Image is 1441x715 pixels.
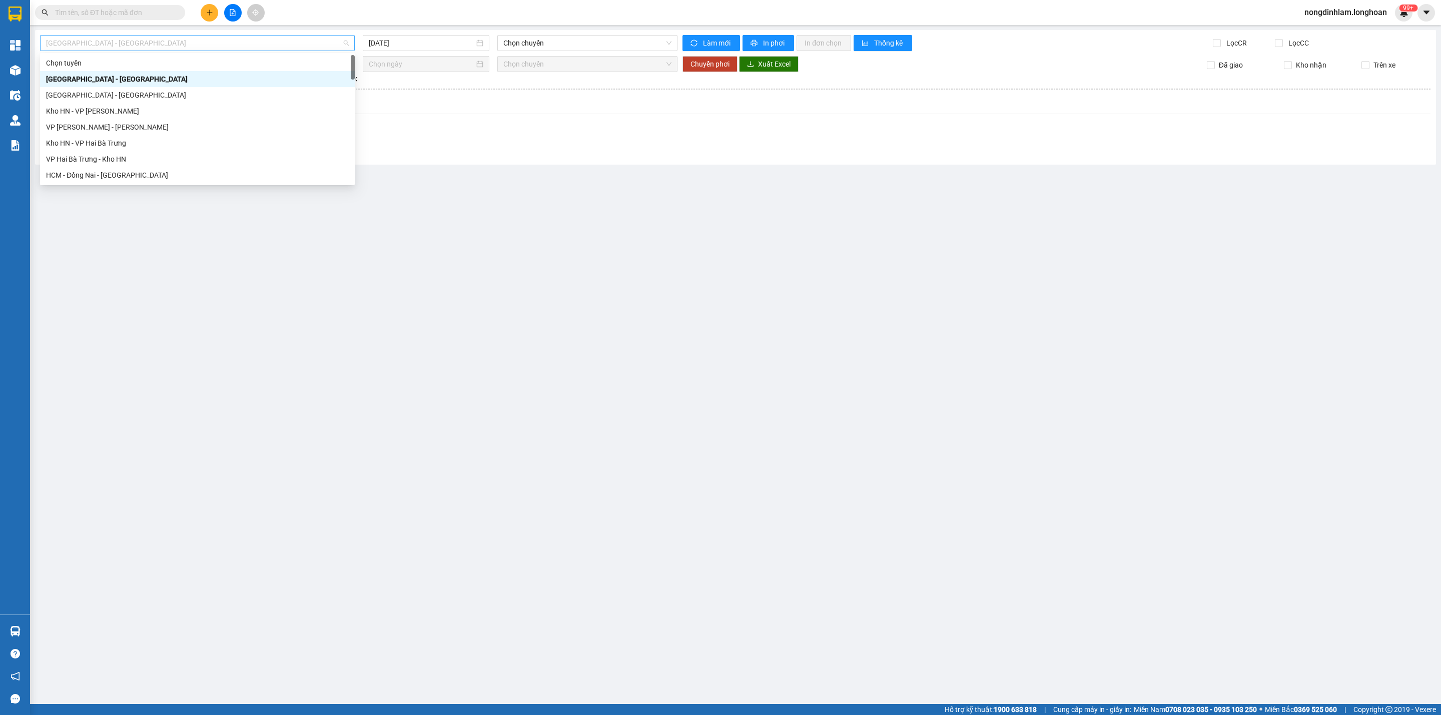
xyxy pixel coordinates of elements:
span: Chọn chuyến [503,36,671,51]
input: Tìm tên, số ĐT hoặc mã đơn [55,7,173,18]
span: message [11,694,20,703]
strong: 1900 633 818 [994,705,1037,713]
span: sync [690,40,699,48]
div: VP An khánh - Kho HN [40,119,355,135]
span: printer [751,40,759,48]
div: VP Hai Bà Trưng - Kho HN [40,151,355,167]
div: Hà Nội - Hải Phòng [40,87,355,103]
img: warehouse-icon [10,65,21,76]
span: Lọc CR [1222,38,1248,49]
input: 13/10/2025 [369,38,474,49]
span: Chọn chuyến [503,57,671,72]
span: Hải Phòng - Hà Nội [46,36,349,51]
span: question-circle [11,649,20,658]
span: Lọc CC [1284,38,1310,49]
div: VP Hai Bà Trưng - Kho HN [46,154,349,165]
span: copyright [1385,706,1392,713]
span: notification [11,671,20,681]
img: warehouse-icon [10,90,21,101]
span: Thống kê [874,38,904,49]
button: printerIn phơi [743,35,794,51]
button: syncLàm mới [682,35,740,51]
span: Cung cấp máy in - giấy in: [1053,704,1131,715]
span: caret-down [1422,8,1431,17]
span: search [42,9,49,16]
strong: 0369 525 060 [1294,705,1337,713]
img: icon-new-feature [1399,8,1408,17]
span: aim [252,9,259,16]
span: Kho nhận [1292,60,1330,71]
div: Kho HN - VP Hai Bà Trưng [46,138,349,149]
button: Chuyển phơi [682,56,738,72]
div: Kho HN - VP [PERSON_NAME] [46,106,349,117]
div: Chọn tuyến [40,55,355,71]
span: Hỗ trợ kỹ thuật: [945,704,1037,715]
img: logo-vxr [9,7,22,22]
div: Kho HN - VP Hai Bà Trưng [40,135,355,151]
img: warehouse-icon [10,115,21,126]
div: HCM - Đồng Nai - Lâm Đồng [40,167,355,183]
img: warehouse-icon [10,626,21,636]
div: [GEOGRAPHIC_DATA] - [GEOGRAPHIC_DATA] [46,74,349,85]
span: Trên xe [1369,60,1399,71]
span: plus [206,9,213,16]
img: dashboard-icon [10,40,21,51]
button: file-add [224,4,242,22]
img: solution-icon [10,140,21,151]
button: plus [201,4,218,22]
div: Hải Phòng - Hà Nội [40,71,355,87]
span: nongdinhlam.longhoan [1296,6,1395,19]
button: bar-chartThống kê [854,35,912,51]
span: ⚪️ [1259,707,1262,711]
strong: 0708 023 035 - 0935 103 250 [1165,705,1257,713]
div: Chọn tuyến [46,58,349,69]
div: Kho HN - VP An Khánh [40,103,355,119]
button: In đơn chọn [797,35,851,51]
span: bar-chart [862,40,870,48]
button: aim [247,4,265,22]
span: | [1344,704,1346,715]
button: downloadXuất Excel [739,56,799,72]
div: HCM - Đồng Nai - [GEOGRAPHIC_DATA] [46,170,349,181]
span: Làm mới [703,38,732,49]
span: file-add [229,9,236,16]
span: Miền Bắc [1265,704,1337,715]
div: VP [PERSON_NAME] - [PERSON_NAME] [46,122,349,133]
span: In phơi [763,38,786,49]
button: caret-down [1417,4,1435,22]
input: Chọn ngày [369,59,474,70]
span: Miền Nam [1134,704,1257,715]
span: | [1044,704,1046,715]
span: Đã giao [1215,60,1247,71]
sup: 690 [1399,5,1417,12]
div: [GEOGRAPHIC_DATA] - [GEOGRAPHIC_DATA] [46,90,349,101]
